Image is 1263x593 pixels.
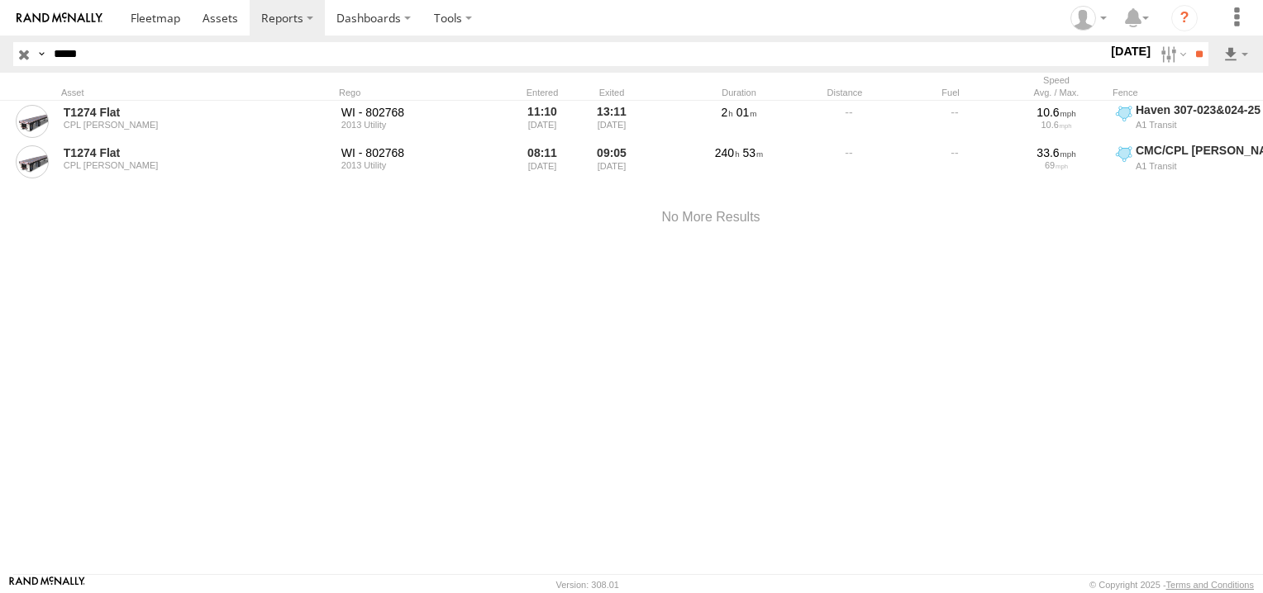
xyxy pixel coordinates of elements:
a: T1274 Flat [64,145,290,160]
div: 09:05 [DATE] [580,143,643,181]
label: [DATE] [1108,42,1154,60]
label: Search Query [35,42,48,66]
div: Asset [61,87,293,98]
div: WI - 802768 [341,145,502,160]
span: 2 [722,106,733,119]
div: 11:10 [DATE] [511,102,574,140]
div: 69 [1009,160,1103,170]
div: 2013 Utility [341,120,502,130]
div: Entered [511,87,574,98]
div: Pete Eslinger [1065,6,1113,31]
label: Export results as... [1222,42,1250,66]
div: Duration [689,87,789,98]
i: ? [1171,5,1198,31]
img: rand-logo.svg [17,12,102,24]
a: Terms and Conditions [1166,580,1254,590]
label: Search Filter Options [1154,42,1189,66]
div: Rego [339,87,504,98]
a: T1274 Flat [64,105,290,120]
span: 01 [736,106,757,119]
div: 13:11 [DATE] [580,102,643,140]
a: Visit our Website [9,576,85,593]
div: 10.6 [1009,105,1103,120]
div: CPL [PERSON_NAME] [64,120,290,130]
div: WI - 802768 [341,105,502,120]
div: Version: 308.01 [556,580,619,590]
div: © Copyright 2025 - [1089,580,1254,590]
div: 2013 Utility [341,160,502,170]
div: 33.6 [1009,145,1103,160]
div: 08:11 [DATE] [511,143,574,181]
span: 53 [742,146,763,159]
div: Exited [580,87,643,98]
div: Distance [795,87,894,98]
span: 240 [715,146,740,159]
div: Fuel [901,87,1000,98]
div: 10.6 [1009,120,1103,130]
div: CPL [PERSON_NAME] [64,160,290,170]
